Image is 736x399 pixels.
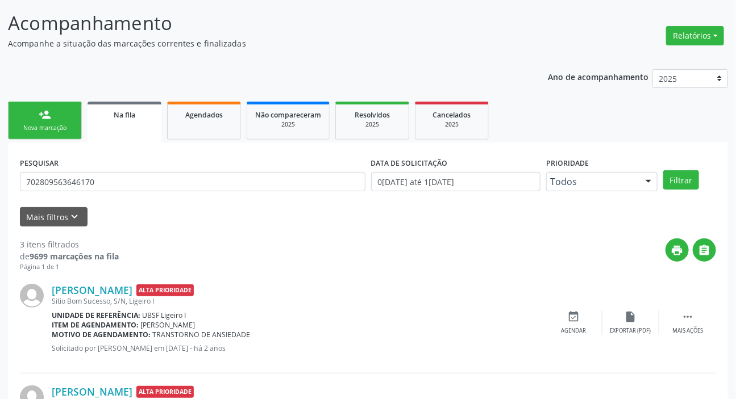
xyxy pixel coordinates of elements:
div: 3 itens filtrados [20,238,119,250]
a: [PERSON_NAME] [52,385,132,398]
div: Exportar (PDF) [610,327,651,335]
div: 2025 [255,120,321,129]
div: Página 1 de 1 [20,262,119,272]
span: TRANSTORNO DE ANSIEDADE [153,330,251,339]
i:  [681,310,694,323]
span: [PERSON_NAME] [141,320,196,330]
span: UBSF Ligeiro I [143,310,186,320]
span: Todos [550,176,634,187]
p: Solicitado por [PERSON_NAME] em [DATE] - há 2 anos [52,343,546,353]
span: Na fila [114,110,135,120]
button: Mais filtroskeyboard_arrow_down [20,207,88,227]
strong: 9699 marcações na fila [30,251,119,262]
div: 2025 [423,120,480,129]
i: keyboard_arrow_down [69,211,81,223]
p: Acompanhe a situação das marcações correntes e finalizadas [8,37,512,49]
input: Selecione um intervalo [371,172,541,191]
label: Prioridade [546,154,589,172]
div: 2025 [344,120,401,129]
span: Resolvidos [355,110,390,120]
a: [PERSON_NAME] [52,284,132,296]
span: Não compareceram [255,110,321,120]
b: Motivo de agendamento: [52,330,151,339]
span: Alta Prioridade [136,284,194,296]
b: Unidade de referência: [52,310,140,320]
p: Acompanhamento [8,9,512,37]
i: insert_drive_file [625,310,637,323]
button: Relatórios [666,26,724,45]
img: img [20,284,44,308]
p: Ano de acompanhamento [548,69,648,83]
div: de [20,250,119,262]
div: Sitio Bom Sucesso, S/N, Ligeiro I [52,296,546,306]
i: event_available [568,310,580,323]
span: Alta Prioridade [136,386,194,398]
div: Mais ações [672,327,703,335]
div: Nova marcação [16,124,73,132]
i:  [698,244,711,257]
button:  [693,238,716,262]
input: Nome, CNS [20,172,365,191]
button: Filtrar [663,170,699,190]
div: person_add [39,108,51,121]
label: PESQUISAR [20,154,59,172]
div: Agendar [562,327,587,335]
b: Item de agendamento: [52,320,139,330]
span: Cancelados [433,110,471,120]
i: print [671,244,684,257]
label: DATA DE SOLICITAÇÃO [371,154,448,172]
span: Agendados [185,110,223,120]
button: print [666,238,689,262]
